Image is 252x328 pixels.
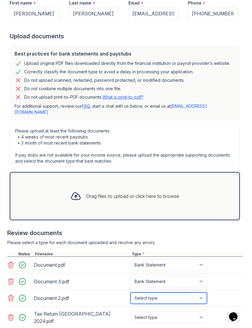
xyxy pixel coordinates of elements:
[24,77,185,84] div: Do not upload scanned, redacted, password protected, or modified documents.
[34,293,128,303] div: Document 2.pdf
[17,252,34,256] div: Status
[34,260,128,270] div: Document.pdf
[15,103,235,115] p: For additional support, review our , start a chat with us below, or email us at
[15,103,207,115] a: [EMAIL_ADDRESS][DOMAIN_NAME]
[34,252,131,256] div: Filename
[10,125,240,167] div: Please upload at least the following documents: • 4 weeks of most recent paystubs • 3 month of mo...
[86,193,179,200] div: Drag files to upload or click here to browse
[7,240,242,246] div: Please select a type for each document uploaded and resolve any errors.
[34,277,128,286] div: Document 3.pdf
[7,229,242,237] div: Review documents
[131,252,242,256] div: Type
[15,50,235,57] div: Best practices for bank statements and paystubs
[82,103,90,109] a: FAQ
[24,94,144,100] p: Do not upload print-to-PDF documents.
[102,94,144,100] a: What is print-to-pdf?
[24,68,193,75] div: Correctly classify the document type to avoid a delay in processing your application.
[24,85,121,92] div: Do not combine multiple documents into one file.
[34,309,128,326] div: Tax Return [GEOGRAPHIC_DATA] 2024.pdf
[10,32,242,40] div: Upload documents
[24,60,230,67] div: Upload original PDF files downloaded directly from the financial institution or payroll provider’...
[227,304,246,322] iframe: chat widget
